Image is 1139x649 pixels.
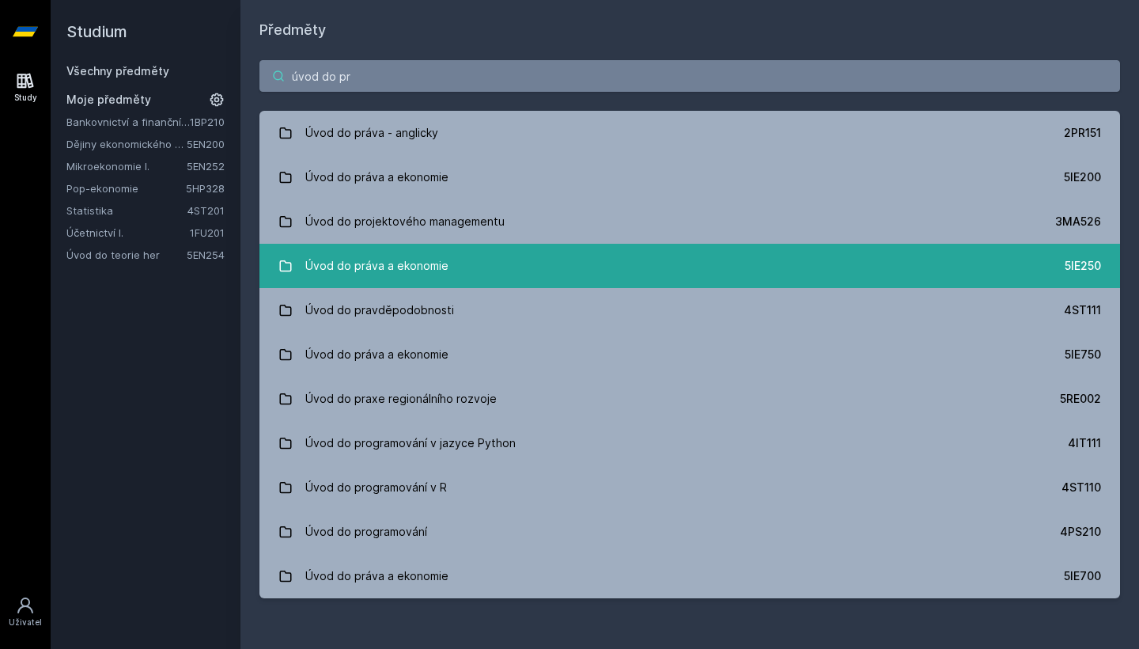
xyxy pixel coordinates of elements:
[187,138,225,150] a: 5EN200
[187,204,225,217] a: 4ST201
[305,472,447,503] div: Úvod do programování v R
[66,114,190,130] a: Bankovnictví a finanční instituce
[259,288,1120,332] a: Úvod do pravděpodobnosti 4ST111
[1068,435,1101,451] div: 4IT111
[305,339,448,370] div: Úvod do práva a ekonomie
[305,294,454,326] div: Úvod do pravděpodobnosti
[305,117,438,149] div: Úvod do práva - anglicky
[66,92,151,108] span: Moje předměty
[14,92,37,104] div: Study
[190,226,225,239] a: 1FU201
[1060,391,1101,407] div: 5RE002
[1055,214,1101,230] div: 3MA526
[305,516,427,548] div: Úvod do programování
[1060,524,1101,540] div: 4PS210
[1064,302,1101,318] div: 4ST111
[305,427,516,459] div: Úvod do programování v jazyce Python
[66,158,187,174] a: Mikroekonomie I.
[66,247,187,263] a: Úvod do teorie her
[1064,125,1101,141] div: 2PR151
[305,560,448,592] div: Úvod do práva a ekonomie
[3,588,47,636] a: Uživatel
[66,225,190,241] a: Účetnictví I.
[259,332,1120,377] a: Úvod do práva a ekonomie 5IE750
[259,60,1120,92] input: Název nebo ident předmětu…
[187,160,225,173] a: 5EN252
[259,465,1120,510] a: Úvod do programování v R 4ST110
[1064,169,1101,185] div: 5IE200
[259,199,1120,244] a: Úvod do projektového managementu 3MA526
[1061,480,1101,495] div: 4ST110
[187,249,225,261] a: 5EN254
[305,206,505,237] div: Úvod do projektového managementu
[305,250,448,282] div: Úvod do práva a ekonomie
[66,136,187,152] a: Dějiny ekonomického myšlení
[3,63,47,112] a: Study
[9,617,42,628] div: Uživatel
[259,155,1120,199] a: Úvod do práva a ekonomie 5IE200
[66,180,186,196] a: Pop-ekonomie
[259,19,1120,41] h1: Předměty
[186,182,225,195] a: 5HP328
[305,161,448,193] div: Úvod do práva a ekonomie
[305,383,497,415] div: Úvod do praxe regionálního rozvoje
[1065,258,1101,274] div: 5IE250
[259,421,1120,465] a: Úvod do programování v jazyce Python 4IT111
[1064,568,1101,584] div: 5IE700
[66,64,169,78] a: Všechny předměty
[259,377,1120,421] a: Úvod do praxe regionálního rozvoje 5RE002
[259,244,1120,288] a: Úvod do práva a ekonomie 5IE250
[259,510,1120,554] a: Úvod do programování 4PS210
[66,203,187,218] a: Statistika
[1065,347,1101,362] div: 5IE750
[190,116,225,128] a: 1BP210
[259,111,1120,155] a: Úvod do práva - anglicky 2PR151
[259,554,1120,598] a: Úvod do práva a ekonomie 5IE700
